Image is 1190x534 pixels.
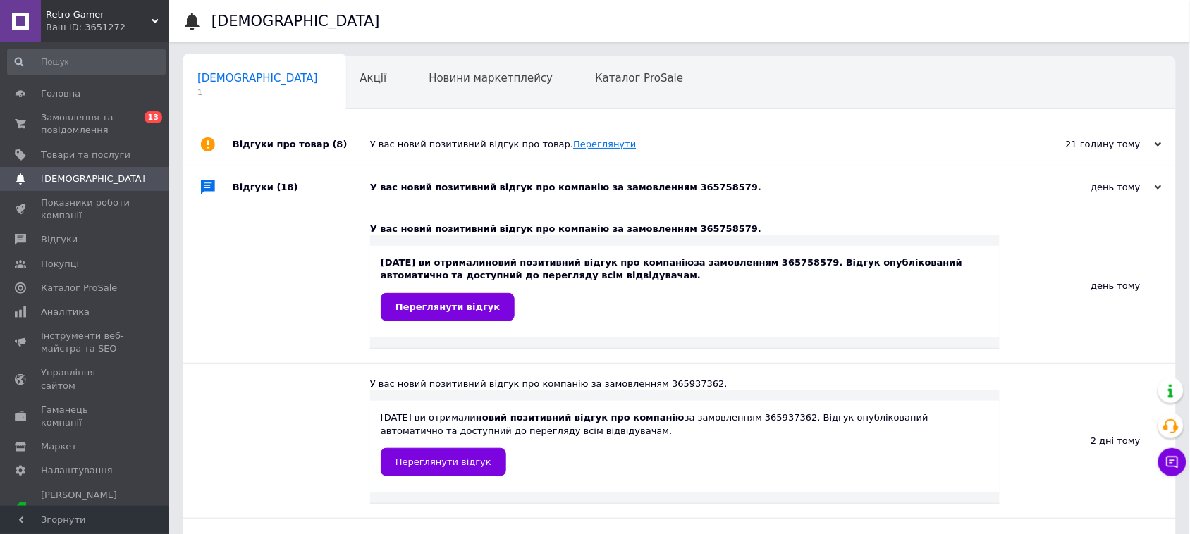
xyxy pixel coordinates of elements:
div: У вас новий позитивний відгук про товар. [370,138,1021,151]
span: Головна [41,87,80,100]
span: Каталог ProSale [595,72,683,85]
span: Гаманець компанії [41,404,130,429]
a: Переглянути відгук [381,293,515,321]
span: Каталог ProSale [41,282,117,294]
span: Покупці [41,258,79,271]
div: [DATE] ви отримали за замовленням 365937362. Відгук опублікований автоматично та доступний до пер... [381,411,989,476]
span: Налаштування [41,464,113,477]
b: новий позитивний відгук про компанію [486,257,694,268]
div: 21 годину тому [1021,138,1162,151]
a: Переглянути [573,139,636,149]
span: Переглянути відгук [395,302,500,312]
div: Ваш ID: 3651272 [46,21,169,34]
input: Пошук [7,49,166,75]
div: день тому [1021,181,1162,194]
span: Новини маркетплейсу [429,72,553,85]
div: У вас новий позитивний відгук про компанію за замовленням 365758579. [370,181,1021,194]
span: Управління сайтом [41,366,130,392]
span: Товари та послуги [41,149,130,161]
h1: [DEMOGRAPHIC_DATA] [211,13,380,30]
b: новий позитивний відгук про компанію [476,412,685,423]
div: день тому [1000,209,1176,363]
span: Інструменти веб-майстра та SEO [41,330,130,355]
span: Retro Gamer [46,8,152,21]
div: У вас новий позитивний відгук про компанію за замовленням 365937362. [370,378,1000,390]
span: Акції [360,72,387,85]
div: Відгуки [233,166,370,209]
span: (8) [333,139,348,149]
span: 1 [197,87,318,98]
a: Переглянути відгук [381,448,506,476]
span: Аналітика [41,306,90,318]
span: Замовлення та повідомлення [41,111,130,137]
span: Показники роботи компанії [41,197,130,222]
div: Відгуки про товар [233,123,370,166]
span: [DEMOGRAPHIC_DATA] [197,72,318,85]
div: [DATE] ви отримали за замовленням 365758579. Відгук опублікований автоматично та доступний до пер... [381,256,989,321]
span: Маркет [41,440,77,453]
span: [DEMOGRAPHIC_DATA] [41,173,145,185]
div: 2 дні тому [1000,364,1176,518]
span: 13 [145,111,162,123]
span: Переглянути відгук [395,457,491,467]
span: Відгуки [41,233,78,246]
button: Чат з покупцем [1158,448,1186,476]
span: (18) [277,182,298,192]
span: [PERSON_NAME] та рахунки [41,489,130,528]
div: У вас новий позитивний відгук про компанію за замовленням 365758579. [370,223,1000,235]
